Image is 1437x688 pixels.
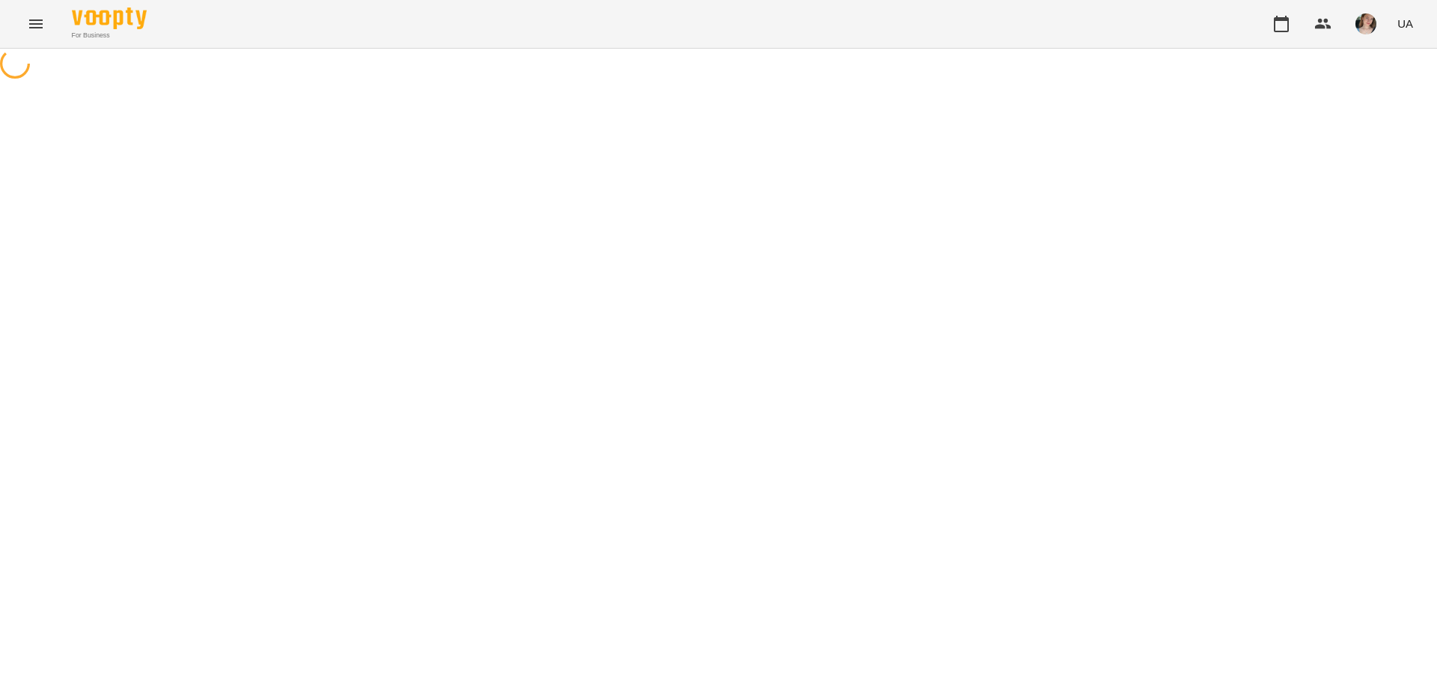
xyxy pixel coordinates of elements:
span: For Business [72,31,147,40]
span: UA [1397,16,1413,31]
button: Menu [18,6,54,42]
img: Voopty Logo [72,7,147,29]
img: 6afb9eb6cc617cb6866001ac461bd93f.JPG [1355,13,1376,34]
button: UA [1391,10,1419,37]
